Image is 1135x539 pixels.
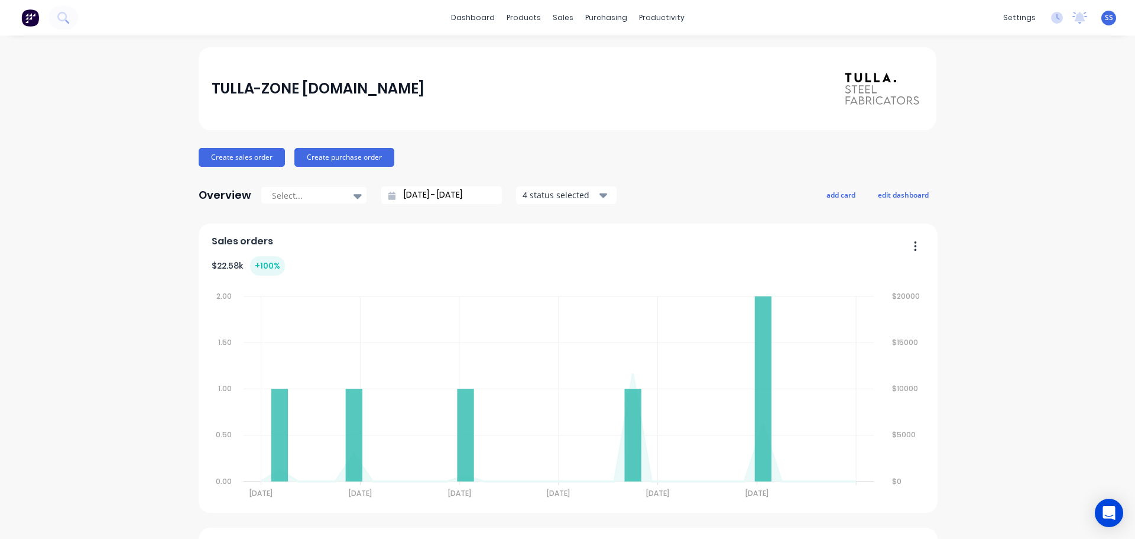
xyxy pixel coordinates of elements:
div: productivity [633,9,690,27]
tspan: 2.00 [216,291,231,301]
a: dashboard [445,9,501,27]
tspan: [DATE] [547,488,570,498]
tspan: [DATE] [448,488,471,498]
tspan: $10000 [893,383,919,393]
div: products [501,9,547,27]
div: Open Intercom Messenger [1095,499,1123,527]
button: edit dashboard [870,187,936,202]
div: TULLA-ZONE [DOMAIN_NAME] [212,77,424,101]
img: Factory [21,9,39,27]
tspan: 0.50 [215,430,231,440]
div: 4 status selected [523,189,597,201]
tspan: [DATE] [647,488,670,498]
tspan: 1.50 [218,337,231,347]
tspan: 1.00 [218,383,231,393]
button: Create sales order [199,148,285,167]
div: purchasing [579,9,633,27]
button: add card [819,187,863,202]
div: $ 22.58k [212,256,285,276]
tspan: [DATE] [249,488,273,498]
span: Sales orders [212,234,273,248]
tspan: 0.00 [215,476,231,486]
span: SS [1105,12,1113,23]
tspan: $20000 [893,291,920,301]
div: sales [547,9,579,27]
tspan: [DATE] [349,488,372,498]
div: settings [997,9,1042,27]
div: + 100 % [250,256,285,276]
tspan: [DATE] [746,488,769,498]
tspan: $15000 [893,337,919,347]
div: Overview [199,183,251,207]
button: 4 status selected [516,186,617,204]
img: TULLA-ZONE PTY.LTD [841,70,923,107]
tspan: $0 [893,476,902,486]
tspan: $5000 [893,430,916,440]
button: Create purchase order [294,148,394,167]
